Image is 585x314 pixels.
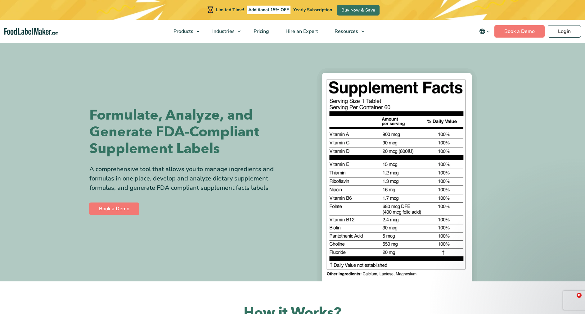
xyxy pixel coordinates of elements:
span: Products [172,28,194,35]
span: Pricing [252,28,270,35]
span: 8 [577,293,582,298]
span: Additional 15% OFF [247,6,290,14]
h1: Formulate, Analyze, and Generate FDA-Compliant Supplement Labels [89,107,288,157]
span: Hire an Expert [284,28,319,35]
div: A comprehensive tool that allows you to manage ingredients and formulas in one place, develop and... [89,165,288,193]
a: Pricing [245,20,276,43]
a: Buy Now & Save [337,5,380,16]
span: Limited Time! [216,7,244,13]
a: Resources [326,20,367,43]
a: Products [165,20,203,43]
span: Resources [333,28,359,35]
a: Book a Demo [494,25,545,38]
a: Hire an Expert [277,20,325,43]
a: Login [548,25,581,38]
a: Book a Demo [89,203,139,215]
iframe: Intercom live chat [564,293,579,308]
span: Industries [210,28,235,35]
span: Yearly Subscription [293,7,332,13]
a: Industries [204,20,244,43]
